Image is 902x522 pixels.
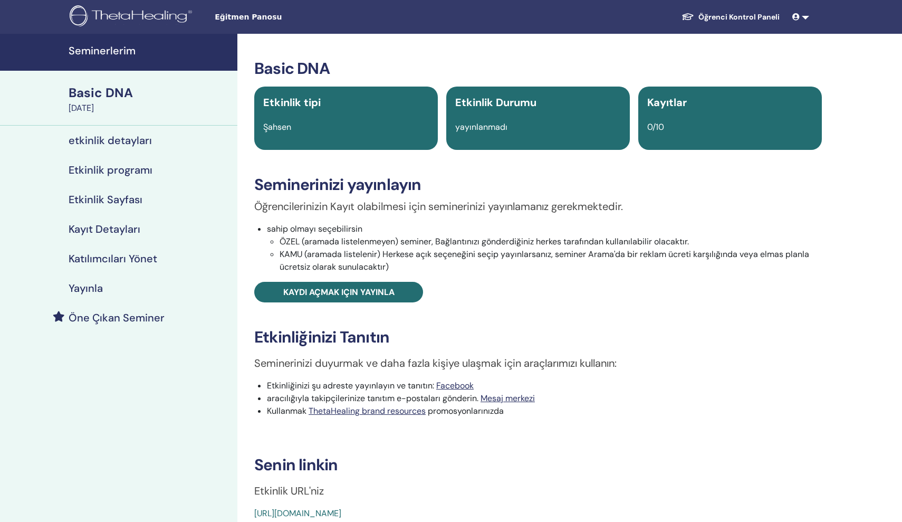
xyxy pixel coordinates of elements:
a: Öğrenci Kontrol Paneli [673,7,788,27]
li: Kullanmak promosyonlarınızda [267,405,822,417]
h4: Etkinlik programı [69,164,152,176]
li: Etkinliğinizi şu adreste yayınlayın ve tanıtın: [267,379,822,392]
p: Seminerinizi duyurmak ve daha fazla kişiye ulaşmak için araçlarımızı kullanın: [254,355,822,371]
img: graduation-cap-white.svg [682,12,694,21]
span: Etkinlik tipi [263,96,321,109]
h4: Katılımcıları Yönet [69,252,157,265]
li: ÖZEL (aramada listelenmeyen) seminer, Bağlantınızı gönderdiğiniz herkes tarafından kullanılabilir... [280,235,822,248]
a: Facebook [436,380,474,391]
p: Öğrencilerinizin Kayıt olabilmesi için seminerinizi yayınlamanız gerekmektedir. [254,198,822,214]
p: Etkinlik URL'niz [254,483,822,499]
a: Kaydı açmak için yayınla [254,282,423,302]
span: Etkinlik Durumu [455,96,536,109]
h4: Etkinlik Sayfası [69,193,142,206]
img: logo.png [70,5,196,29]
h4: Öne Çıkan Seminer [69,311,165,324]
span: Şahsen [263,121,291,132]
div: [DATE] [69,102,231,115]
li: sahip olmayı seçebilirsin [267,223,822,273]
h4: Kayıt Detayları [69,223,140,235]
h3: Etkinliğinizi Tanıtın [254,328,822,347]
a: Basic DNA[DATE] [62,84,237,115]
h4: Yayınla [69,282,103,295]
a: Mesaj merkezi [481,393,535,404]
a: [URL][DOMAIN_NAME] [254,508,341,519]
li: aracılığıyla takipçilerinize tanıtım e-postaları gönderin. [267,392,822,405]
span: 0/10 [647,121,664,132]
a: ThetaHealing brand resources [309,405,426,416]
span: Kaydı açmak için yayınla [283,287,395,298]
div: Basic DNA [69,84,231,102]
h3: Seminerinizi yayınlayın [254,175,822,194]
span: Eğitmen Panosu [215,12,373,23]
h4: Seminerlerim [69,44,231,57]
span: yayınlanmadı [455,121,507,132]
h4: etkinlik detayları [69,134,152,147]
span: Kayıtlar [647,96,687,109]
h3: Senin linkin [254,455,822,474]
li: KAMU (aramada listelenir) Herkese açık seçeneğini seçip yayınlarsanız, seminer Arama'da bir rekla... [280,248,822,273]
h3: Basic DNA [254,59,822,78]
